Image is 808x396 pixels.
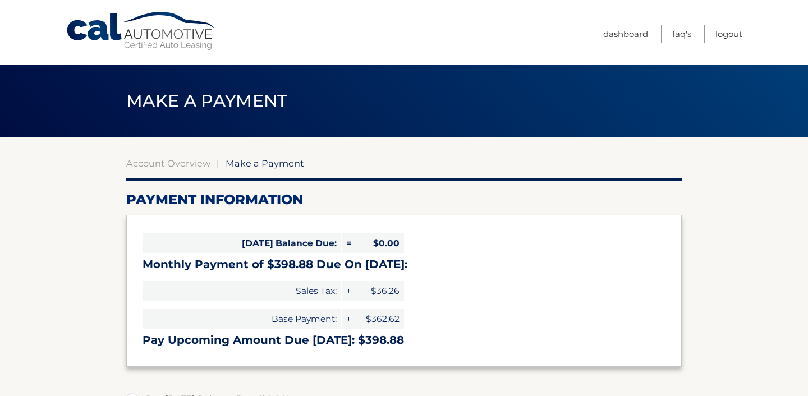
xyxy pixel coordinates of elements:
[126,191,682,208] h2: Payment Information
[353,281,404,301] span: $36.26
[66,11,217,51] a: Cal Automotive
[143,333,665,347] h3: Pay Upcoming Amount Due [DATE]: $398.88
[603,25,648,43] a: Dashboard
[126,90,287,111] span: Make a Payment
[342,281,353,301] span: +
[143,257,665,271] h3: Monthly Payment of $398.88 Due On [DATE]:
[217,158,219,169] span: |
[353,233,404,253] span: $0.00
[126,158,210,169] a: Account Overview
[143,233,341,253] span: [DATE] Balance Due:
[715,25,742,43] a: Logout
[672,25,691,43] a: FAQ's
[342,309,353,329] span: +
[342,233,353,253] span: =
[353,309,404,329] span: $362.62
[143,309,341,329] span: Base Payment:
[226,158,304,169] span: Make a Payment
[143,281,341,301] span: Sales Tax:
